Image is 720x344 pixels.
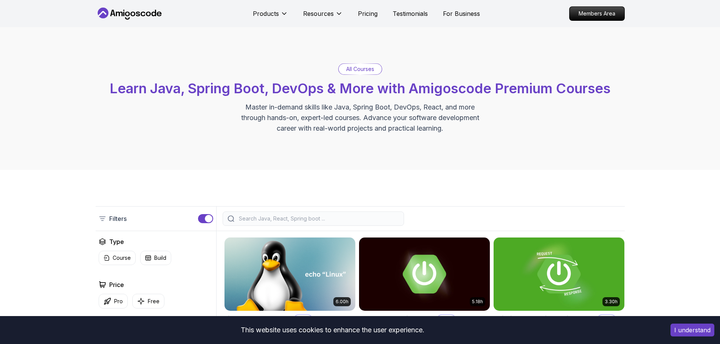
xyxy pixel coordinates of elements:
[6,322,659,338] div: This website uses cookies to enhance the user experience.
[493,313,595,324] h2: Building APIs with Spring Boot
[570,7,624,20] p: Members Area
[99,294,128,309] button: Pro
[336,299,348,305] p: 6.00h
[346,65,374,73] p: All Courses
[472,299,483,305] p: 5.18h
[605,299,618,305] p: 3.30h
[358,9,378,18] a: Pricing
[359,313,434,324] h2: Advanced Spring Boot
[109,237,124,246] h2: Type
[237,215,399,222] input: Search Java, React, Spring boot ...
[303,9,343,24] button: Resources
[233,102,487,134] p: Master in-demand skills like Java, Spring Boot, DevOps, React, and more through hands-on, expert-...
[225,238,355,311] img: Linux Fundamentals card
[224,237,356,341] a: Linux Fundamentals card6.00hLinux FundamentalsProLearn the fundamentals of Linux and how to use t...
[443,9,480,18] a: For Business
[114,298,123,305] p: Pro
[670,324,714,336] button: Accept cookies
[303,9,334,18] p: Resources
[140,251,171,265] button: Build
[109,214,127,223] p: Filters
[598,315,615,322] p: Pro
[132,294,164,309] button: Free
[253,9,288,24] button: Products
[99,251,136,265] button: Course
[295,315,311,322] p: Pro
[438,315,455,322] p: Pro
[393,9,428,18] a: Testimonials
[359,238,490,311] img: Advanced Spring Boot card
[569,6,625,21] a: Members Area
[253,9,279,18] p: Products
[113,254,131,262] p: Course
[109,280,124,289] h2: Price
[224,313,291,324] h2: Linux Fundamentals
[494,238,624,311] img: Building APIs with Spring Boot card
[148,298,159,305] p: Free
[154,254,166,262] p: Build
[110,80,610,97] span: Learn Java, Spring Boot, DevOps & More with Amigoscode Premium Courses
